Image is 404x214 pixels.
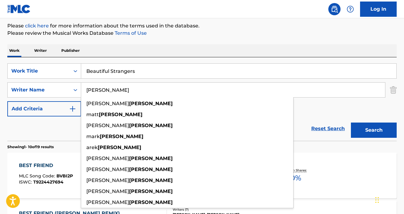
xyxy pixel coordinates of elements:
[60,44,81,57] p: Publisher
[7,44,21,57] p: Work
[173,207,259,212] div: Writers ( 7 )
[86,188,129,194] span: [PERSON_NAME]
[86,199,129,205] span: [PERSON_NAME]
[100,134,143,139] strong: [PERSON_NAME]
[129,166,173,172] strong: [PERSON_NAME]
[99,112,142,117] strong: [PERSON_NAME]
[69,105,76,112] img: 9d2ae6d4665cec9f34b9.svg
[375,191,379,209] div: Drag
[86,101,129,106] span: [PERSON_NAME]
[33,179,63,185] span: T9224427694
[129,101,173,106] strong: [PERSON_NAME]
[86,112,99,117] span: matt
[32,44,49,57] p: Writer
[129,199,173,205] strong: [PERSON_NAME]
[360,2,397,17] a: Log In
[86,177,129,183] span: [PERSON_NAME]
[7,22,397,30] p: Please for more information about the terms used in the database.
[19,173,56,179] span: MLC Song Code :
[129,188,173,194] strong: [PERSON_NAME]
[11,67,66,75] div: Work Title
[7,144,54,150] p: Showing 1 - 10 of 19 results
[7,101,81,116] button: Add Criteria
[86,166,129,172] span: [PERSON_NAME]
[129,155,173,161] strong: [PERSON_NAME]
[19,162,73,169] div: BEST FRIEND
[347,5,354,13] img: help
[11,86,66,94] div: Writer Name
[86,155,129,161] span: [PERSON_NAME]
[7,5,31,13] img: MLC Logo
[98,144,141,150] strong: [PERSON_NAME]
[129,177,173,183] strong: [PERSON_NAME]
[114,30,147,36] a: Terms of Use
[86,123,129,128] span: [PERSON_NAME]
[331,5,338,13] img: search
[86,134,100,139] span: mark
[7,153,397,198] a: BEST FRIENDMLC Song Code:BVBI2PISWC:T9224427694Writers (7)[PERSON_NAME], [PERSON_NAME] [PERSON_NA...
[129,123,173,128] strong: [PERSON_NAME]
[86,144,98,150] span: arek
[351,123,397,138] button: Search
[390,82,397,98] img: Delete Criterion
[7,63,397,141] form: Search Form
[19,179,33,185] span: ISWC :
[328,3,341,15] a: Public Search
[7,30,397,37] p: Please review the Musical Works Database
[56,173,73,179] span: BVBI2P
[308,122,348,135] a: Reset Search
[25,23,49,29] a: click here
[373,185,404,214] iframe: Chat Widget
[344,3,356,15] div: Help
